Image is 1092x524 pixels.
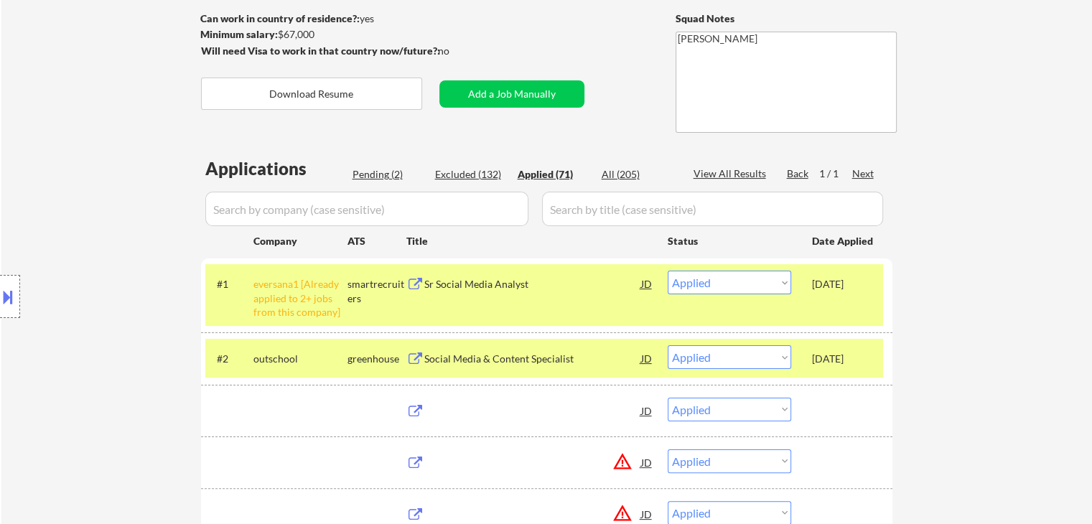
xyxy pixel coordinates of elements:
div: [DATE] [812,277,875,291]
div: $67,000 [200,27,439,42]
div: ATS [347,234,406,248]
div: Pending (2) [353,167,424,182]
div: All (205) [602,167,673,182]
div: Date Applied [812,234,875,248]
div: 1 / 1 [819,167,852,181]
button: warning_amber [612,503,633,523]
div: JD [640,345,654,371]
div: Back [787,167,810,181]
div: View All Results [694,167,770,181]
div: eversana1 [Already applied to 2+ jobs from this company] [253,277,347,319]
div: Applied (71) [518,167,589,182]
div: Excluded (132) [435,167,507,182]
div: smartrecruiters [347,277,406,305]
div: Social Media & Content Specialist [424,352,641,366]
div: Company [253,234,347,248]
div: Squad Notes [676,11,897,26]
div: JD [640,449,654,475]
div: yes [200,11,435,26]
strong: Can work in country of residence?: [200,12,360,24]
div: Next [852,167,875,181]
div: Status [668,228,791,253]
button: Download Resume [201,78,422,110]
div: no [438,44,479,58]
div: greenhouse [347,352,406,366]
button: warning_amber [612,452,633,472]
input: Search by title (case sensitive) [542,192,883,226]
div: Title [406,234,654,248]
strong: Minimum salary: [200,28,278,40]
strong: Will need Visa to work in that country now/future?: [201,45,440,57]
div: [DATE] [812,352,875,366]
div: Sr Social Media Analyst [424,277,641,291]
div: JD [640,398,654,424]
div: JD [640,271,654,296]
div: Applications [205,160,347,177]
button: Add a Job Manually [439,80,584,108]
input: Search by company (case sensitive) [205,192,528,226]
div: outschool [253,352,347,366]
